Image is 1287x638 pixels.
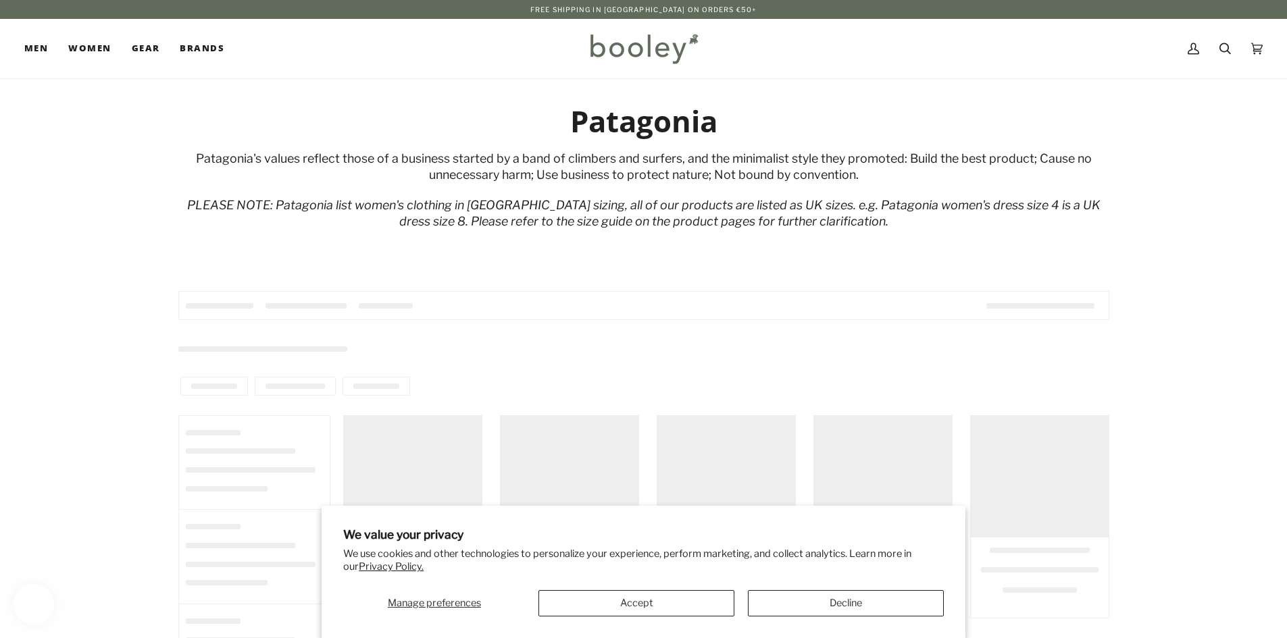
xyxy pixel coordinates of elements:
[170,19,234,78] a: Brands
[584,29,703,68] img: Booley
[178,151,1109,184] div: Patagonia's values reflect those of a business started by a band of climbers and surfers, and the...
[343,527,944,541] h2: We value your privacy
[388,597,481,609] span: Manage preferences
[24,42,48,55] span: Men
[343,590,525,616] button: Manage preferences
[180,42,224,55] span: Brands
[14,584,54,624] iframe: Button to open loyalty program pop-up
[132,42,160,55] span: Gear
[187,198,1101,229] em: PLEASE NOTE: Patagonia list women's clothing in [GEOGRAPHIC_DATA] sizing, all of our products are...
[530,4,757,15] p: Free Shipping in [GEOGRAPHIC_DATA] on Orders €50+
[122,19,170,78] a: Gear
[748,590,944,616] button: Decline
[24,19,58,78] a: Men
[343,548,944,573] p: We use cookies and other technologies to personalize your experience, perform marketing, and coll...
[359,560,424,573] a: Privacy Policy.
[178,103,1109,140] h1: Patagonia
[538,590,734,616] button: Accept
[58,19,121,78] a: Women
[68,42,111,55] span: Women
